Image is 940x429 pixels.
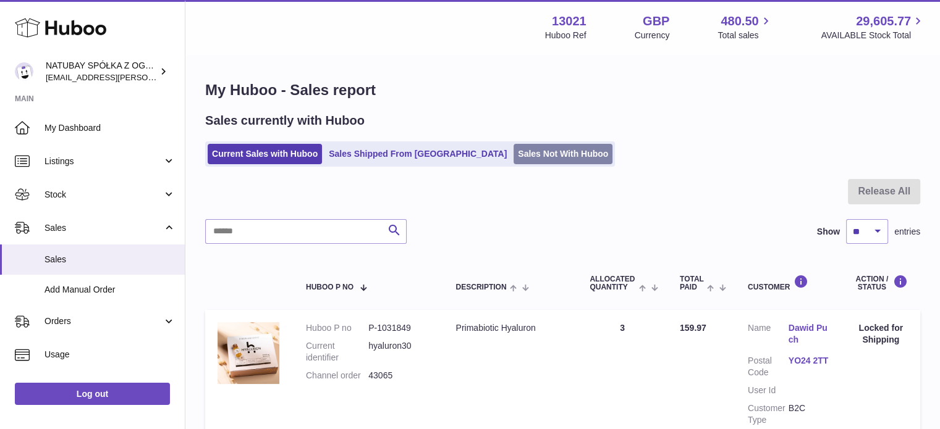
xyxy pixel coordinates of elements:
div: Locked for Shipping [853,322,908,346]
span: Orders [44,315,163,327]
dd: P-1031849 [368,322,431,334]
img: 130211740407413.jpg [218,322,279,384]
div: Huboo Ref [545,30,586,41]
a: 480.50 Total sales [718,13,773,41]
div: Action / Status [853,275,908,291]
dt: Name [748,322,789,349]
img: kacper.antkowski@natubay.pl [15,62,33,81]
h1: My Huboo - Sales report [205,80,920,100]
span: AVAILABLE Stock Total [821,30,925,41]
span: Add Manual Order [44,284,176,296]
a: 29,605.77 AVAILABLE Stock Total [821,13,925,41]
dt: Customer Type [748,402,789,426]
strong: 13021 [552,13,586,30]
div: Currency [635,30,670,41]
div: NATUBAY SPÓŁKA Z OGRANICZONĄ ODPOWIEDZIALNOŚCIĄ [46,60,157,83]
dd: B2C [789,402,829,426]
dt: Huboo P no [306,322,368,334]
span: Total paid [680,275,704,291]
span: entries [894,226,920,238]
span: Huboo P no [306,283,354,291]
span: Usage [44,349,176,360]
dt: Current identifier [306,340,368,364]
div: Primabiotic Hyaluron [455,322,565,334]
span: Sales [44,222,163,234]
span: 159.97 [680,323,706,333]
dt: User Id [748,385,789,396]
span: ALLOCATED Quantity [590,275,635,291]
span: 480.50 [721,13,758,30]
dt: Postal Code [748,355,789,378]
a: Current Sales with Huboo [208,144,322,164]
a: Dawid Puch [789,322,829,346]
strong: GBP [643,13,669,30]
span: Total sales [718,30,773,41]
span: Sales [44,254,176,265]
label: Show [817,226,840,238]
h2: Sales currently with Huboo [205,112,365,129]
a: Sales Not With Huboo [514,144,612,164]
div: Customer [748,275,829,291]
span: 29,605.77 [856,13,911,30]
span: Description [455,283,506,291]
dd: 43065 [368,370,431,381]
span: My Dashboard [44,122,176,134]
span: Stock [44,189,163,201]
dd: hyaluron30 [368,340,431,364]
a: YO24 2TT [789,355,829,367]
dt: Channel order [306,370,368,381]
a: Log out [15,383,170,405]
a: Sales Shipped From [GEOGRAPHIC_DATA] [324,144,511,164]
span: Listings [44,156,163,167]
span: [EMAIL_ADDRESS][PERSON_NAME][DOMAIN_NAME] [46,72,248,82]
